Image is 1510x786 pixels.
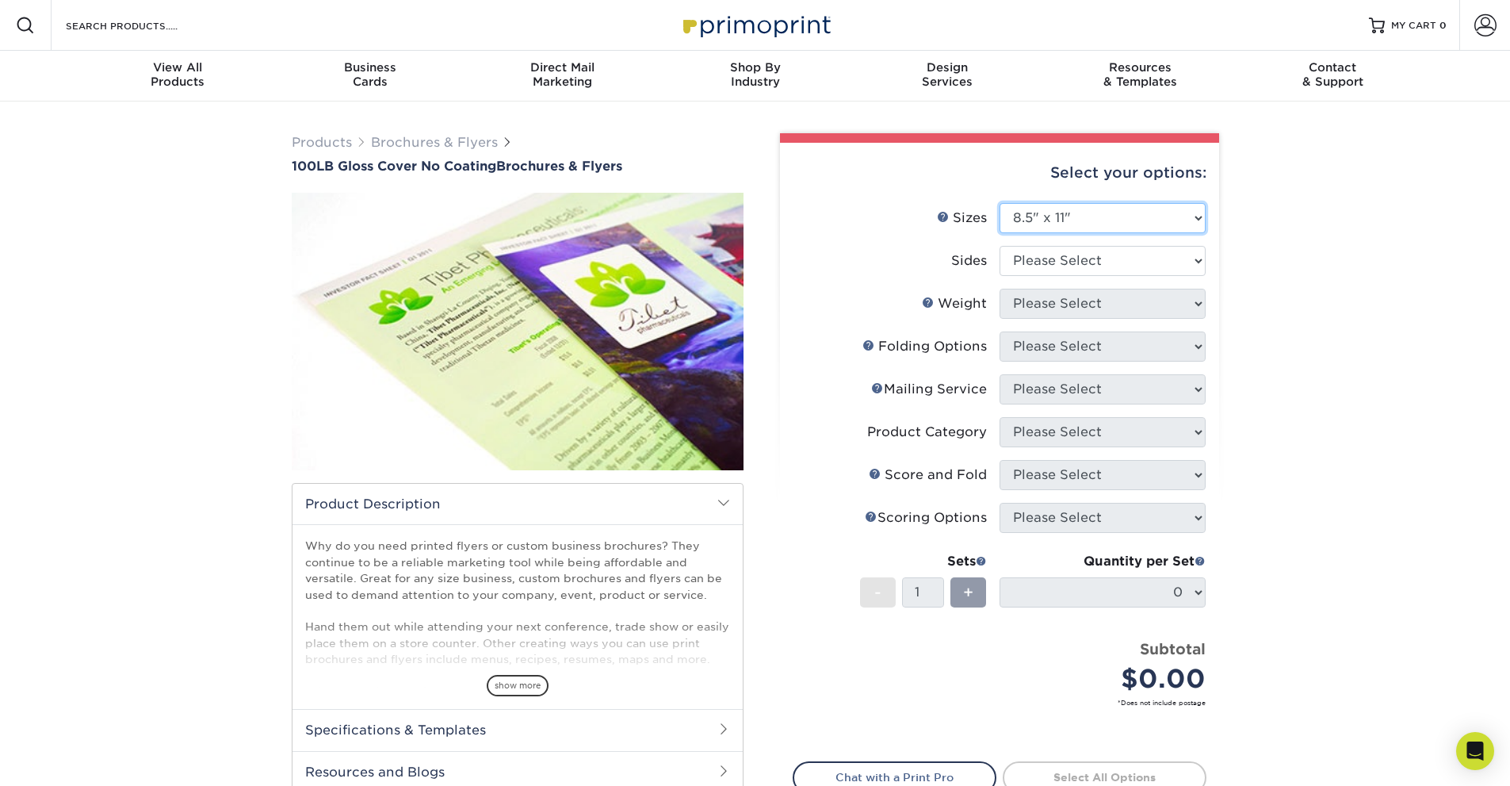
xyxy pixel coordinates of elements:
div: Services [851,60,1044,89]
strong: Subtotal [1140,640,1206,658]
small: *Does not include postage [805,698,1206,707]
div: Folding Options [862,337,987,356]
div: Sets [860,552,987,571]
div: Product Category [867,423,987,442]
span: - [874,581,881,604]
a: Brochures & Flyers [371,135,498,150]
h2: Specifications & Templates [292,709,743,750]
a: BusinessCards [273,51,466,102]
span: View All [82,60,274,75]
iframe: Google Customer Reviews [4,738,135,780]
a: View AllProducts [82,51,274,102]
div: & Support [1237,60,1429,89]
div: Weight [922,294,987,313]
div: & Templates [1044,60,1237,89]
span: 100LB Gloss Cover No Coating [292,159,496,174]
div: Marketing [466,60,659,89]
a: Products [292,135,352,150]
a: Resources& Templates [1044,51,1237,102]
div: Select your options: [793,143,1206,203]
div: Mailing Service [871,380,987,399]
div: Scoring Options [865,508,987,527]
img: Primoprint [676,8,835,42]
span: + [963,581,973,604]
a: Contact& Support [1237,51,1429,102]
a: DesignServices [851,51,1044,102]
img: 100LB Gloss Cover<br/>No Coating 01 [292,175,744,488]
a: 100LB Gloss Cover No CoatingBrochures & Flyers [292,159,744,174]
a: Shop ByIndustry [659,51,851,102]
span: Shop By [659,60,851,75]
span: Resources [1044,60,1237,75]
div: Open Intercom Messenger [1456,732,1494,770]
span: Direct Mail [466,60,659,75]
a: Direct MailMarketing [466,51,659,102]
div: $0.00 [1011,660,1206,698]
div: Sizes [937,209,987,228]
h2: Product Description [292,484,743,524]
div: Industry [659,60,851,89]
span: Business [273,60,466,75]
span: Contact [1237,60,1429,75]
div: Products [82,60,274,89]
div: Cards [273,60,466,89]
span: MY CART [1391,19,1436,33]
div: Score and Fold [869,466,987,485]
div: Quantity per Set [1000,552,1206,571]
input: SEARCH PRODUCTS..... [64,16,219,35]
p: Why do you need printed flyers or custom business brochures? They continue to be a reliable marke... [305,538,730,732]
div: Sides [951,251,987,270]
span: show more [487,675,549,696]
h1: Brochures & Flyers [292,159,744,174]
span: 0 [1439,20,1447,31]
span: Design [851,60,1044,75]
